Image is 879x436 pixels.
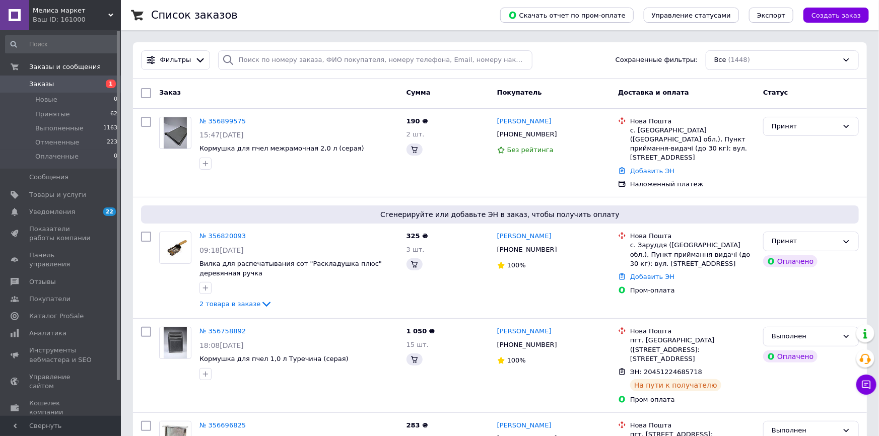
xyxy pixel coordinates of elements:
[218,50,532,70] input: Поиск по номеру заказа, ФИО покупателя, номеру телефона, Email, номеру накладной
[763,89,788,96] span: Статус
[29,312,84,321] span: Каталог ProSale
[407,246,425,253] span: 3 шт.
[159,232,191,264] a: Фото товару
[29,277,56,286] span: Отзывы
[772,425,838,436] div: Выполнен
[29,207,75,216] span: Уведомления
[497,246,557,253] span: [PHONE_NUMBER]
[29,329,66,338] span: Аналитика
[145,209,855,220] span: Сгенерируйте или добавьте ЭН в заказ, чтобы получить оплату
[630,336,755,364] div: пгт. [GEOGRAPHIC_DATA] ([STREET_ADDRESS]: [STREET_ADDRESS]
[618,89,689,96] span: Доставка и оплата
[160,238,191,258] img: Фото товару
[199,131,244,139] span: 15:47[DATE]
[29,295,71,304] span: Покупатели
[803,8,869,23] button: Создать заказ
[159,117,191,149] a: Фото товару
[151,9,238,21] h1: Список заказов
[652,12,731,19] span: Управление статусами
[199,421,246,429] a: № 356696825
[106,80,116,88] span: 1
[199,260,382,277] a: Вилка для распечатывания сот "Раскладушка плюс" деревянная ручка
[114,152,117,161] span: 0
[29,80,54,89] span: Заказы
[29,346,93,364] span: Инструменты вебмастера и SEO
[29,173,69,182] span: Сообщения
[407,341,429,348] span: 15 шт.
[199,232,246,240] a: № 356820093
[630,395,755,404] div: Пром-оплата
[29,251,93,269] span: Панель управления
[107,138,117,147] span: 223
[856,375,876,395] button: Чат с покупателем
[29,62,101,71] span: Заказы и сообщения
[763,255,818,267] div: Оплачено
[35,95,57,104] span: Новые
[164,117,187,149] img: Фото товару
[110,110,117,119] span: 62
[160,55,191,65] span: Фильтры
[35,124,84,133] span: Выполненные
[103,124,117,133] span: 1163
[714,55,726,65] span: Все
[630,167,674,175] a: Добавить ЭН
[630,180,755,189] div: Наложенный платеж
[497,327,552,336] a: [PERSON_NAME]
[630,421,755,430] div: Нова Пошта
[29,399,93,417] span: Кошелек компании
[763,350,818,362] div: Оплачено
[407,232,428,240] span: 325 ₴
[164,327,187,358] img: Фото товару
[199,355,349,362] a: Кормушка для пчел 1,0 л Туречина (серая)
[114,95,117,104] span: 0
[29,373,93,391] span: Управление сайтом
[199,341,244,349] span: 18:08[DATE]
[500,8,634,23] button: Скачать отчет по пром-оплате
[29,225,93,243] span: Показатели работы компании
[29,190,86,199] span: Товары и услуги
[772,236,838,247] div: Принят
[33,15,121,24] div: Ваш ID: 161000
[407,117,428,125] span: 190 ₴
[644,8,739,23] button: Управление статусами
[5,35,118,53] input: Поиск
[749,8,793,23] button: Экспорт
[497,232,552,241] a: [PERSON_NAME]
[630,379,721,391] div: На пути к получателю
[507,146,554,154] span: Без рейтинга
[507,261,526,269] span: 100%
[35,110,70,119] span: Принятые
[616,55,698,65] span: Сохраненные фильтры:
[728,56,750,63] span: (1448)
[630,368,702,376] span: ЭН: 20451224685718
[772,331,838,342] div: Выполнен
[497,89,542,96] span: Покупатель
[35,138,79,147] span: Отмененные
[497,117,552,126] a: [PERSON_NAME]
[407,89,431,96] span: Сумма
[793,11,869,19] a: Создать заказ
[508,11,626,20] span: Скачать отчет по пром-оплате
[199,327,246,335] a: № 356758892
[159,89,181,96] span: Заказ
[407,327,435,335] span: 1 050 ₴
[630,117,755,126] div: Нова Пошта
[630,232,755,241] div: Нова Пошта
[630,327,755,336] div: Нова Пошта
[33,6,108,15] span: Мелиса маркет
[199,117,246,125] a: № 356899575
[812,12,861,19] span: Создать заказ
[630,126,755,163] div: с. [GEOGRAPHIC_DATA] ([GEOGRAPHIC_DATA] обл.), Пункт приймання-видачі (до 30 кг): вул. [STREET_AD...
[630,273,674,280] a: Добавить ЭН
[757,12,785,19] span: Экспорт
[497,130,557,138] span: [PHONE_NUMBER]
[407,421,428,429] span: 283 ₴
[103,207,116,216] span: 22
[630,286,755,295] div: Пром-оплата
[35,152,79,161] span: Оплаченные
[159,327,191,359] a: Фото товару
[199,144,364,152] a: Кормушка для пчел межрамочная 2,0 л (серая)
